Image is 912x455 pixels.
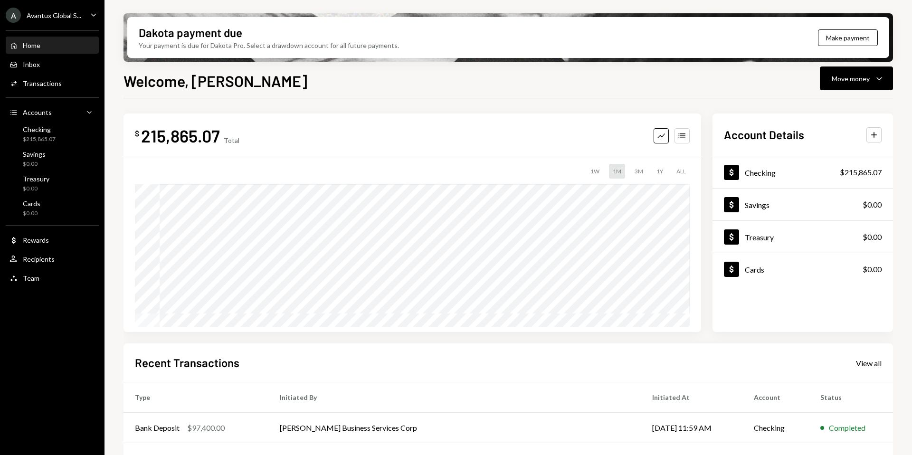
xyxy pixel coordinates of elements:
[27,11,81,19] div: Avantux Global S...
[673,164,690,179] div: ALL
[863,231,882,243] div: $0.00
[135,355,239,370] h2: Recent Transactions
[23,160,46,168] div: $0.00
[23,209,40,218] div: $0.00
[742,382,809,413] th: Account
[23,60,40,68] div: Inbox
[6,37,99,54] a: Home
[829,422,865,434] div: Completed
[135,129,139,138] div: $
[818,29,878,46] button: Make payment
[745,168,776,177] div: Checking
[863,199,882,210] div: $0.00
[820,66,893,90] button: Move money
[712,156,893,188] a: Checking$215,865.07
[641,413,742,443] td: [DATE] 11:59 AM
[712,221,893,253] a: Treasury$0.00
[23,199,40,208] div: Cards
[23,135,56,143] div: $215,865.07
[832,74,870,84] div: Move money
[6,8,21,23] div: A
[724,127,804,142] h2: Account Details
[139,40,399,50] div: Your payment is due for Dakota Pro. Select a drawdown account for all future payments.
[6,250,99,267] a: Recipients
[745,200,769,209] div: Savings
[135,422,180,434] div: Bank Deposit
[631,164,647,179] div: 3M
[139,25,242,40] div: Dakota payment due
[712,253,893,285] a: Cards$0.00
[6,197,99,219] a: Cards$0.00
[609,164,625,179] div: 1M
[6,231,99,248] a: Rewards
[23,255,55,263] div: Recipients
[6,56,99,73] a: Inbox
[141,125,220,146] div: 215,865.07
[712,189,893,220] a: Savings$0.00
[23,185,49,193] div: $0.00
[6,172,99,195] a: Treasury$0.00
[23,274,39,282] div: Team
[23,150,46,158] div: Savings
[863,264,882,275] div: $0.00
[809,382,893,413] th: Status
[745,265,764,274] div: Cards
[6,75,99,92] a: Transactions
[6,147,99,170] a: Savings$0.00
[123,71,307,90] h1: Welcome, [PERSON_NAME]
[6,104,99,121] a: Accounts
[23,41,40,49] div: Home
[187,422,225,434] div: $97,400.00
[840,167,882,178] div: $215,865.07
[268,382,641,413] th: Initiated By
[23,236,49,244] div: Rewards
[641,382,742,413] th: Initiated At
[23,175,49,183] div: Treasury
[23,125,56,133] div: Checking
[742,413,809,443] td: Checking
[268,413,641,443] td: [PERSON_NAME] Business Services Corp
[23,108,52,116] div: Accounts
[587,164,603,179] div: 1W
[6,123,99,145] a: Checking$215,865.07
[856,359,882,368] div: View all
[23,79,62,87] div: Transactions
[745,233,774,242] div: Treasury
[224,136,239,144] div: Total
[123,382,268,413] th: Type
[653,164,667,179] div: 1Y
[6,269,99,286] a: Team
[856,358,882,368] a: View all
